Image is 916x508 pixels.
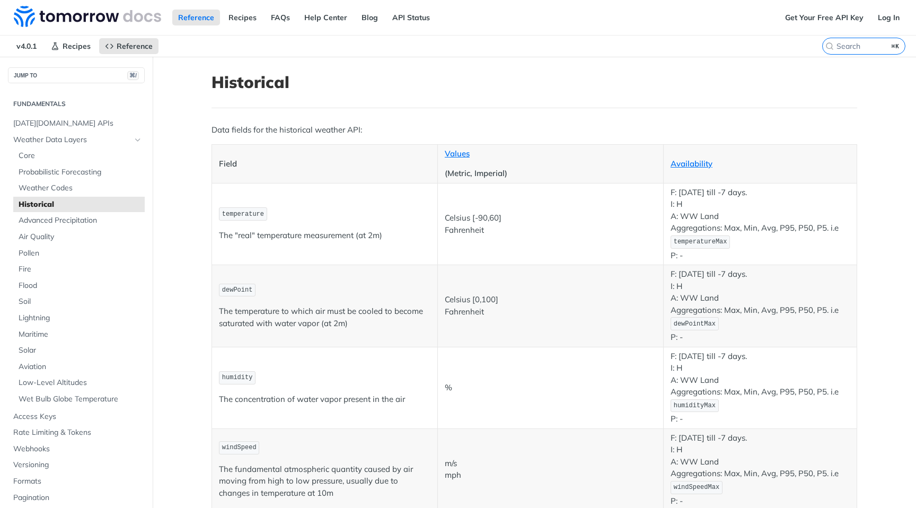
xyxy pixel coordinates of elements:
a: API Status [386,10,436,25]
img: Tomorrow.io Weather API Docs [14,6,161,27]
a: Wet Bulb Globe Temperature [13,391,145,407]
p: Data fields for the historical weather API: [212,124,857,136]
a: Reference [172,10,220,25]
span: Versioning [13,460,142,470]
span: Soil [19,296,142,307]
span: Pollen [19,248,142,259]
span: Probabilistic Forecasting [19,167,142,178]
span: Advanced Precipitation [19,215,142,226]
a: Fire [13,261,145,277]
a: Get Your Free API Key [779,10,869,25]
a: Maritime [13,327,145,343]
span: Aviation [19,362,142,372]
span: Weather Codes [19,183,142,194]
p: F: [DATE] till -7 days. I: H A: WW Land Aggregations: Max, Min, Avg, P95, P50, P5. i.e P: - [671,268,850,343]
span: temperatureMax [674,238,727,246]
p: Field [219,158,430,170]
a: Core [13,148,145,164]
span: Webhooks [13,444,142,454]
p: m/s mph [445,458,656,481]
p: % [445,382,656,394]
span: humidityMax [674,402,716,409]
a: Rate Limiting & Tokens [8,425,145,441]
span: dewPointMax [674,320,716,328]
a: Air Quality [13,229,145,245]
p: (Metric, Imperial) [445,168,656,180]
a: Values [445,148,470,159]
a: Aviation [13,359,145,375]
p: The temperature to which air must be cooled to become saturated with water vapor (at 2m) [219,305,430,329]
a: Weather Codes [13,180,145,196]
svg: Search [825,42,834,50]
span: Wet Bulb Globe Temperature [19,394,142,405]
span: Flood [19,281,142,291]
span: Solar [19,345,142,356]
a: Help Center [298,10,353,25]
a: Solar [13,343,145,358]
button: Hide subpages for Weather Data Layers [134,136,142,144]
a: Pollen [13,246,145,261]
a: FAQs [265,10,296,25]
kbd: ⌘K [889,41,902,51]
a: Historical [13,197,145,213]
span: Recipes [63,41,91,51]
a: Flood [13,278,145,294]
span: dewPoint [222,286,253,294]
a: Access Keys [8,409,145,425]
a: Pagination [8,490,145,506]
a: Soil [13,294,145,310]
span: v4.0.1 [11,38,42,54]
span: Maritime [19,329,142,340]
a: Weather Data LayersHide subpages for Weather Data Layers [8,132,145,148]
a: Versioning [8,457,145,473]
span: Reference [117,41,153,51]
a: Availability [671,159,712,169]
a: Low-Level Altitudes [13,375,145,391]
p: The fundamental atmospheric quantity caused by air moving from high to low pressure, usually due ... [219,463,430,500]
span: Core [19,151,142,161]
span: windSpeed [222,444,257,451]
a: Probabilistic Forecasting [13,164,145,180]
p: F: [DATE] till -7 days. I: H A: WW Land Aggregations: Max, Min, Avg, P95, P50, P5. i.e P: - [671,187,850,261]
a: Recipes [45,38,96,54]
p: The "real" temperature measurement (at 2m) [219,230,430,242]
span: windSpeedMax [674,484,719,491]
span: Low-Level Altitudes [19,378,142,388]
h1: Historical [212,73,857,92]
span: Historical [19,199,142,210]
a: [DATE][DOMAIN_NAME] APIs [8,116,145,132]
span: Weather Data Layers [13,135,131,145]
p: Celsius [0,100] Fahrenheit [445,294,656,318]
a: Advanced Precipitation [13,213,145,229]
a: Formats [8,474,145,489]
a: Log In [872,10,905,25]
span: Access Keys [13,411,142,422]
span: Pagination [13,493,142,503]
p: F: [DATE] till -7 days. I: H A: WW Land Aggregations: Max, Min, Avg, P95, P50, P5. i.e P: - [671,432,850,507]
a: Reference [99,38,158,54]
span: Air Quality [19,232,142,242]
span: Fire [19,264,142,275]
p: F: [DATE] till -7 days. I: H A: WW Land Aggregations: Max, Min, Avg, P95, P50, P5. i.e P: - [671,351,850,425]
span: ⌘/ [127,71,139,80]
span: humidity [222,374,253,381]
span: Lightning [19,313,142,323]
span: Formats [13,476,142,487]
span: [DATE][DOMAIN_NAME] APIs [13,118,142,129]
p: Celsius [-90,60] Fahrenheit [445,212,656,236]
span: temperature [222,211,264,218]
span: Rate Limiting & Tokens [13,427,142,438]
button: JUMP TO⌘/ [8,67,145,83]
h2: Fundamentals [8,99,145,109]
a: Webhooks [8,441,145,457]
p: The concentration of water vapor present in the air [219,393,430,406]
a: Recipes [223,10,262,25]
a: Lightning [13,310,145,326]
a: Blog [356,10,384,25]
